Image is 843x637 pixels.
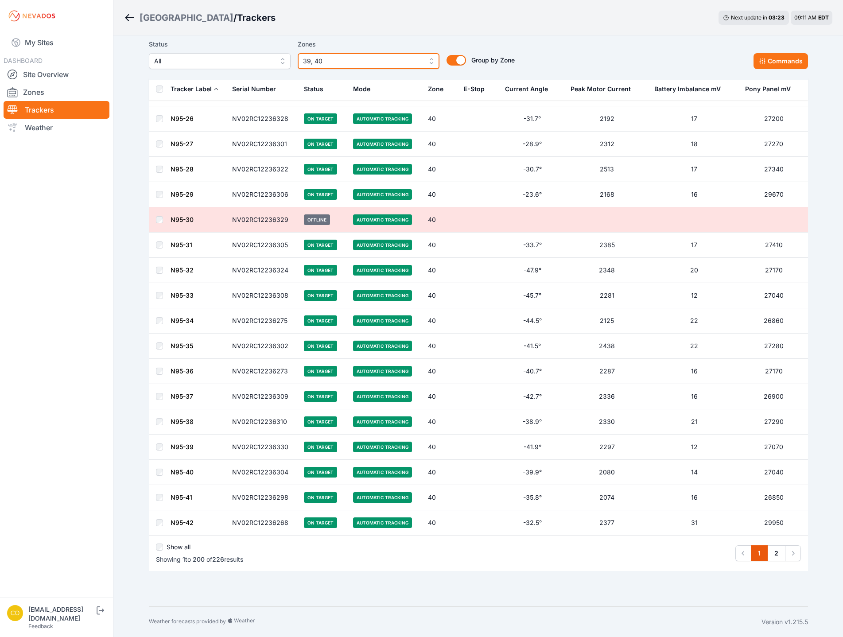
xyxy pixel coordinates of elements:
span: / [233,12,237,24]
div: Mode [353,85,370,93]
span: Automatic Tracking [353,467,412,478]
span: On Target [304,265,337,276]
td: 22 [649,334,739,359]
td: 17 [649,157,739,182]
td: NV02RC12236328 [227,106,299,132]
label: Status [149,39,291,50]
td: 2513 [565,157,649,182]
a: My Sites [4,32,109,53]
a: N95-31 [171,241,192,249]
span: Automatic Tracking [353,265,412,276]
a: Feedback [28,623,53,629]
td: 14 [649,460,739,485]
td: NV02RC12236302 [227,334,299,359]
td: NV02RC12236329 [227,207,299,233]
td: -40.7° [500,359,565,384]
a: N95-37 [171,392,193,400]
td: 12 [649,435,739,460]
a: N95-33 [171,291,194,299]
td: 40 [423,182,458,207]
td: 27410 [740,233,808,258]
td: 27170 [740,359,808,384]
label: Zones [298,39,439,50]
td: NV02RC12236310 [227,409,299,435]
span: On Target [304,139,337,149]
td: 27070 [740,435,808,460]
td: -44.5° [500,308,565,334]
td: 12 [649,283,739,308]
a: N95-36 [171,367,194,375]
a: N95-41 [171,493,192,501]
button: Status [304,78,330,100]
td: 2297 [565,435,649,460]
td: -45.7° [500,283,565,308]
a: [GEOGRAPHIC_DATA] [140,12,233,24]
td: 40 [423,384,458,409]
a: Weather [4,119,109,136]
td: -41.5° [500,334,565,359]
span: Automatic Tracking [353,164,412,175]
td: NV02RC12236330 [227,435,299,460]
a: N95-42 [171,519,194,526]
span: 1 [183,555,185,563]
button: Zone [428,78,451,100]
td: 40 [423,435,458,460]
span: On Target [304,366,337,377]
td: -39.9° [500,460,565,485]
span: Group by Zone [471,56,515,64]
td: 2330 [565,409,649,435]
button: Serial Number [232,78,283,100]
td: -28.9° [500,132,565,157]
td: -31.7° [500,106,565,132]
div: Status [304,85,323,93]
a: N95-35 [171,342,193,350]
a: 2 [767,545,785,561]
span: On Target [304,492,337,503]
span: Automatic Tracking [353,113,412,124]
td: 40 [423,308,458,334]
td: 40 [423,510,458,536]
td: 17 [649,106,739,132]
button: All [149,53,291,69]
span: Automatic Tracking [353,391,412,402]
div: Weather forecasts provided by [149,618,761,626]
img: controlroomoperator@invenergy.com [7,605,23,621]
span: On Target [304,341,337,351]
span: On Target [304,391,337,402]
span: Automatic Tracking [353,366,412,377]
h3: Trackers [237,12,276,24]
td: 2125 [565,308,649,334]
td: -33.7° [500,233,565,258]
label: Show all [167,543,190,552]
td: 40 [423,207,458,233]
td: 2438 [565,334,649,359]
div: Current Angle [505,85,548,93]
div: Tracker Label [171,85,212,93]
td: NV02RC12236275 [227,308,299,334]
div: Version v1.215.5 [761,618,808,626]
td: 2192 [565,106,649,132]
td: 2385 [565,233,649,258]
td: NV02RC12236304 [227,460,299,485]
button: 39, 40 [298,53,439,69]
td: 27290 [740,409,808,435]
div: 03 : 23 [769,14,785,21]
span: EDT [818,14,829,21]
td: -35.8° [500,485,565,510]
div: E-Stop [464,85,485,93]
td: 40 [423,132,458,157]
td: 2281 [565,283,649,308]
a: Site Overview [4,66,109,83]
span: On Target [304,442,337,452]
td: NV02RC12236273 [227,359,299,384]
div: Peak Motor Current [571,85,631,93]
td: 40 [423,485,458,510]
p: Showing to of results [156,555,243,564]
td: 40 [423,409,458,435]
td: -32.5° [500,510,565,536]
img: Nevados [7,9,57,23]
span: Automatic Tracking [353,139,412,149]
td: -30.7° [500,157,565,182]
span: On Target [304,113,337,124]
td: 26900 [740,384,808,409]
